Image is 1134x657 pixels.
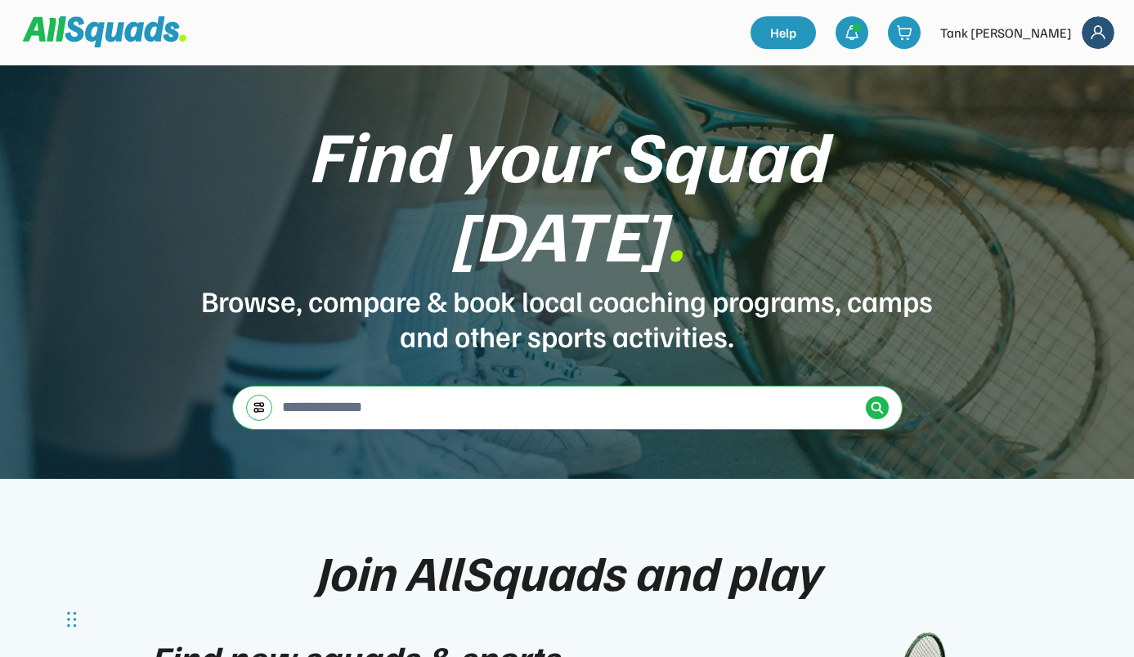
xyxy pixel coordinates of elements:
[199,114,935,273] div: Find your Squad [DATE]
[253,401,266,413] img: settings-03.svg
[844,25,860,41] img: bell-03%20%281%29.svg
[666,188,684,278] font: .
[896,25,912,41] img: shopping-cart-01%20%281%29.svg
[940,23,1072,42] div: Tank [PERSON_NAME]
[871,401,884,414] img: Icon%20%2838%29.svg
[199,283,935,353] div: Browse, compare & book local coaching programs, camps and other sports activities.
[315,544,820,598] div: Join AllSquads and play
[23,16,186,47] img: Squad%20Logo.svg
[751,16,816,49] a: Help
[1082,16,1114,49] img: Frame%2018.svg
